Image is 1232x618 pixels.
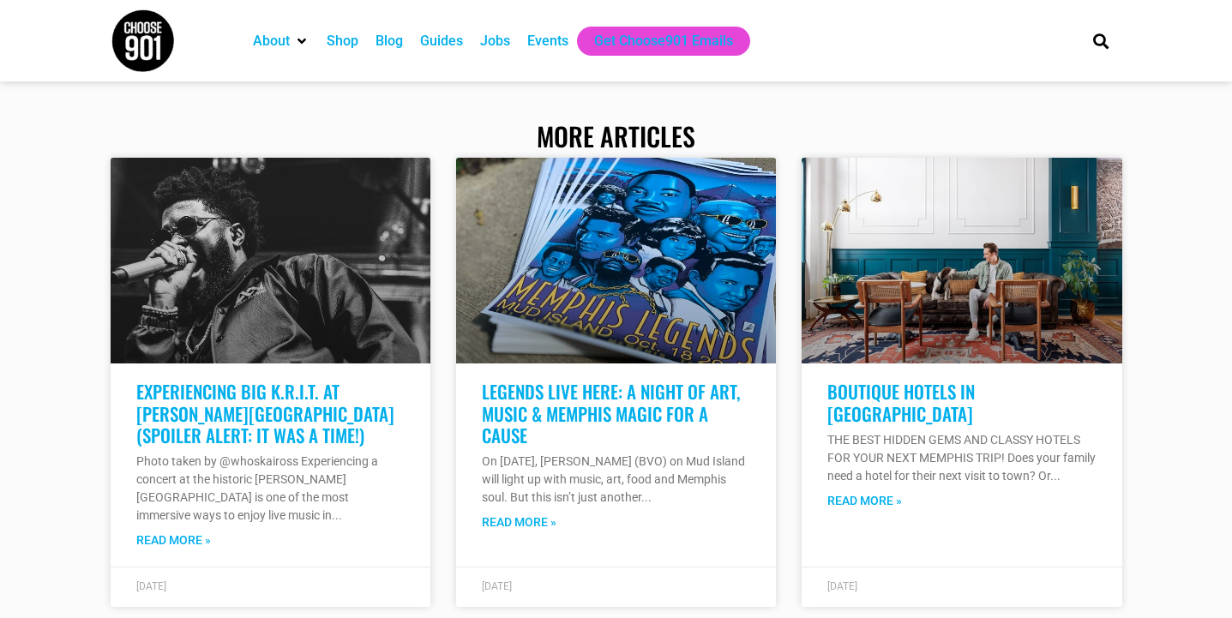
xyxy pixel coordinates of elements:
[136,453,405,525] p: Photo taken by @whoskaiross Experiencing a concert at the historic [PERSON_NAME][GEOGRAPHIC_DATA]...
[827,492,902,510] a: Read more about Boutique Hotels in Memphis
[827,378,975,426] a: Boutique Hotels in [GEOGRAPHIC_DATA]
[376,31,403,51] a: Blog
[253,31,290,51] a: About
[244,27,318,56] div: About
[111,121,1122,152] h2: More Articles
[136,531,211,549] a: Read more about Experiencing Big K.R.I.T. at Overton Park Shell (Spoiler Alert: It was a time!)
[482,378,740,447] a: LEGENDS LIVE HERE: A NIGHT OF ART, MUSIC & MEMPHIS MAGIC FOR A CAUSE
[244,27,1064,56] nav: Main nav
[482,513,556,531] a: Read more about LEGENDS LIVE HERE: A NIGHT OF ART, MUSIC & MEMPHIS MAGIC FOR A CAUSE
[136,378,394,447] a: Experiencing Big K.R.I.T. at [PERSON_NAME][GEOGRAPHIC_DATA] (Spoiler Alert: It was a time!)
[827,580,857,592] span: [DATE]
[482,580,512,592] span: [DATE]
[420,31,463,51] a: Guides
[527,31,568,51] a: Events
[480,31,510,51] a: Jobs
[482,453,750,507] p: On [DATE], [PERSON_NAME] (BVO) on Mud Island will light up with music, art, food and Memphis soul...
[802,158,1121,363] a: A man sits on a brown leather sofa in a stylish living room with teal walls, an ornate rug, and m...
[327,31,358,51] a: Shop
[827,431,1096,485] p: THE BEST HIDDEN GEMS AND CLASSY HOTELS FOR YOUR NEXT MEMPHIS TRIP! Does your family need a hotel ...
[136,580,166,592] span: [DATE]
[1086,27,1115,55] div: Search
[594,31,733,51] a: Get Choose901 Emails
